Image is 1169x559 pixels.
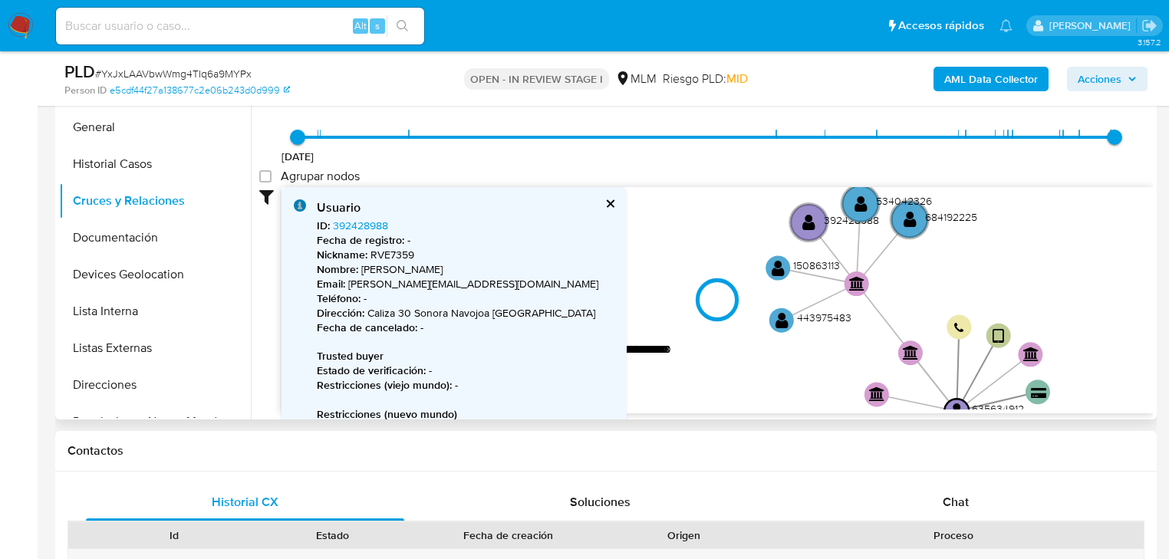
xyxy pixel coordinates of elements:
[56,16,424,36] input: Buscar usuario o caso...
[663,71,748,87] span: Riesgo PLD:
[774,528,1133,543] div: Proceso
[615,71,657,87] div: MLM
[282,149,314,164] span: [DATE]
[934,67,1049,91] button: AML Data Collector
[106,528,243,543] div: Id
[1138,36,1161,48] span: 3.157.2
[1067,67,1148,91] button: Acciones
[59,146,251,182] button: Historial Casos
[59,182,251,219] button: Cruces y Relaciones
[59,367,251,403] button: Direcciones
[212,493,278,511] span: Historial CX
[59,219,251,256] button: Documentación
[615,528,752,543] div: Origen
[95,66,252,81] span: # YxJxLAAVbwWmg4TIq6a9MYPx
[570,493,631,511] span: Soluciones
[68,443,1144,459] h1: Contactos
[375,18,380,33] span: s
[64,84,107,97] b: Person ID
[265,528,402,543] div: Estado
[354,18,367,33] span: Alt
[317,406,457,422] b: Restricciones (nuevo mundo)
[943,493,969,511] span: Chat
[64,59,95,84] b: PLD
[1141,18,1157,34] a: Salir
[1049,18,1136,33] p: michelleangelica.rodriguez@mercadolibre.com.mx
[423,528,594,543] div: Fecha de creación
[59,109,251,146] button: General
[59,403,251,440] button: Restricciones Nuevo Mundo
[999,19,1013,32] a: Notificaciones
[464,68,609,90] p: OPEN - IN REVIEW STAGE I
[259,170,272,182] input: Agrupar nodos
[726,70,748,87] span: MID
[944,67,1038,91] b: AML Data Collector
[898,18,984,34] span: Accesos rápidos
[110,84,290,97] a: e5cdf44f27a138677c2e06b243d0d999
[59,330,251,367] button: Listas Externas
[281,169,360,184] span: Agrupar nodos
[387,15,418,37] button: search-icon
[59,256,251,293] button: Devices Geolocation
[1078,67,1121,91] span: Acciones
[59,293,251,330] button: Lista Interna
